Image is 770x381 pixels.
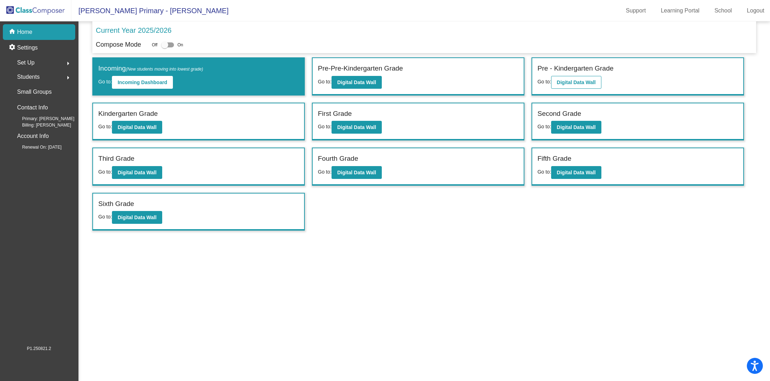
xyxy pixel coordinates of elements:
a: Learning Portal [655,5,705,16]
button: Digital Data Wall [332,76,382,89]
button: Digital Data Wall [551,166,601,179]
b: Incoming Dashboard [118,79,167,85]
b: Digital Data Wall [557,79,596,85]
span: Primary: [PERSON_NAME] [11,115,75,122]
b: Digital Data Wall [118,170,156,175]
p: Small Groups [17,87,52,97]
span: Go to: [318,169,332,175]
a: School [709,5,738,16]
b: Digital Data Wall [557,170,596,175]
label: Second Grade [538,109,581,119]
label: Incoming [98,63,203,74]
mat-icon: arrow_right [64,73,72,82]
p: Home [17,28,32,36]
label: Fifth Grade [538,154,571,164]
label: Pre - Kindergarten Grade [538,63,614,74]
label: Third Grade [98,154,134,164]
button: Digital Data Wall [112,121,162,134]
p: Current Year 2025/2026 [96,25,171,36]
label: Fourth Grade [318,154,358,164]
span: Go to: [318,79,332,84]
span: Renewal On: [DATE] [11,144,61,150]
label: Pre-Pre-Kindergarten Grade [318,63,403,74]
label: First Grade [318,109,352,119]
b: Digital Data Wall [337,170,376,175]
b: Digital Data Wall [557,124,596,130]
button: Digital Data Wall [332,166,382,179]
span: [PERSON_NAME] Primary - [PERSON_NAME] [71,5,229,16]
span: Go to: [538,169,551,175]
span: Go to: [318,124,332,129]
button: Digital Data Wall [112,166,162,179]
label: Kindergarten Grade [98,109,158,119]
a: Logout [741,5,770,16]
b: Digital Data Wall [118,215,156,220]
p: Account Info [17,131,49,141]
button: Digital Data Wall [112,211,162,224]
p: Compose Mode [96,40,141,50]
button: Incoming Dashboard [112,76,173,89]
mat-icon: settings [9,43,17,52]
span: Billing: [PERSON_NAME] [11,122,71,128]
span: Off [152,42,158,48]
mat-icon: arrow_right [64,59,72,68]
button: Digital Data Wall [332,121,382,134]
span: Go to: [98,124,112,129]
span: On [178,42,183,48]
b: Digital Data Wall [118,124,156,130]
span: Go to: [538,79,551,84]
span: (New students moving into lowest grade) [126,67,203,72]
button: Digital Data Wall [551,76,601,89]
span: Students [17,72,40,82]
span: Set Up [17,58,35,68]
mat-icon: home [9,28,17,36]
span: Go to: [98,169,112,175]
b: Digital Data Wall [337,79,376,85]
p: Contact Info [17,103,48,113]
button: Digital Data Wall [551,121,601,134]
a: Support [620,5,652,16]
span: Go to: [98,79,112,84]
label: Sixth Grade [98,199,134,209]
b: Digital Data Wall [337,124,376,130]
span: Go to: [98,214,112,220]
p: Settings [17,43,38,52]
span: Go to: [538,124,551,129]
